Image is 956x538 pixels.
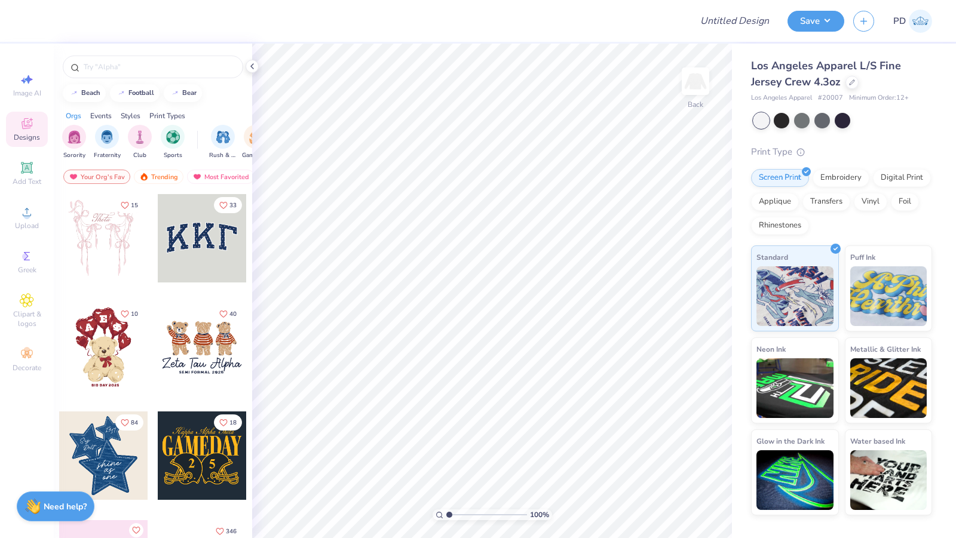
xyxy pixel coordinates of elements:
button: filter button [242,125,269,160]
span: Decorate [13,363,41,373]
div: Rhinestones [751,217,809,235]
img: trending.gif [139,173,149,181]
span: 84 [131,420,138,426]
img: Metallic & Glitter Ink [850,358,927,418]
div: Applique [751,193,799,211]
img: Club Image [133,130,146,144]
input: Try "Alpha" [82,61,235,73]
span: Standard [756,251,788,263]
button: filter button [94,125,121,160]
span: 33 [229,202,237,208]
button: Save [788,11,844,32]
img: Fraternity Image [100,130,114,144]
span: 10 [131,311,138,317]
span: Fraternity [94,151,121,160]
img: most_fav.gif [69,173,78,181]
img: Puff Ink [850,266,927,326]
div: filter for Game Day [242,125,269,160]
span: Puff Ink [850,251,875,263]
img: Water based Ink [850,450,927,510]
img: Game Day Image [249,130,263,144]
img: Back [684,69,707,93]
div: filter for Sports [161,125,185,160]
button: filter button [62,125,86,160]
div: Print Types [149,110,185,121]
div: football [128,90,154,96]
span: Image AI [13,88,41,98]
span: Designs [14,133,40,142]
div: Print Type [751,145,932,159]
span: Upload [15,221,39,230]
span: Greek [18,265,36,275]
div: filter for Club [128,125,152,160]
span: # 20007 [818,93,843,103]
span: Sorority [63,151,85,160]
div: beach [81,90,100,96]
div: Vinyl [854,193,887,211]
img: Standard [756,266,834,326]
button: Like [214,414,242,431]
button: Like [129,523,143,537]
div: bear [182,90,197,96]
span: 18 [229,420,237,426]
button: Like [115,197,143,213]
span: Metallic & Glitter Ink [850,343,921,355]
span: PD [893,14,906,28]
div: Foil [891,193,919,211]
span: Sports [164,151,182,160]
button: beach [63,84,106,102]
button: Like [214,306,242,322]
span: Neon Ink [756,343,786,355]
div: Embroidery [813,169,869,187]
div: Trending [134,170,183,184]
span: Add Text [13,177,41,186]
button: football [110,84,160,102]
img: trend_line.gif [170,90,180,97]
div: Orgs [66,110,81,121]
img: most_fav.gif [192,173,202,181]
img: trend_line.gif [69,90,79,97]
span: 346 [226,528,237,534]
span: Clipart & logos [6,309,48,328]
input: Untitled Design [691,9,779,33]
img: Sports Image [166,130,180,144]
img: trend_line.gif [117,90,126,97]
span: 100 % [530,509,549,520]
button: filter button [209,125,237,160]
div: Back [688,99,703,110]
div: Transfers [802,193,850,211]
div: Your Org's Fav [63,170,130,184]
span: 40 [229,311,237,317]
div: filter for Sorority [62,125,86,160]
span: Minimum Order: 12 + [849,93,909,103]
span: Los Angeles Apparel L/S Fine Jersey Crew 4.3oz [751,59,901,89]
img: Rush & Bid Image [216,130,230,144]
div: Events [90,110,112,121]
button: filter button [161,125,185,160]
span: Glow in the Dark Ink [756,435,825,447]
span: Game Day [242,151,269,160]
div: Styles [121,110,140,121]
strong: Need help? [44,501,87,512]
div: filter for Rush & Bid [209,125,237,160]
button: Like [115,306,143,322]
img: Patrick De Los Reyes [909,10,932,33]
button: filter button [128,125,152,160]
span: Club [133,151,146,160]
img: Sorority Image [68,130,81,144]
span: Rush & Bid [209,151,237,160]
div: Most Favorited [187,170,255,184]
a: PD [893,10,932,33]
div: filter for Fraternity [94,125,121,160]
div: Digital Print [873,169,931,187]
img: Neon Ink [756,358,834,418]
span: 15 [131,202,138,208]
div: Screen Print [751,169,809,187]
button: bear [164,84,202,102]
span: Water based Ink [850,435,905,447]
button: Like [214,197,242,213]
span: Los Angeles Apparel [751,93,812,103]
img: Glow in the Dark Ink [756,450,834,510]
button: Like [115,414,143,431]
